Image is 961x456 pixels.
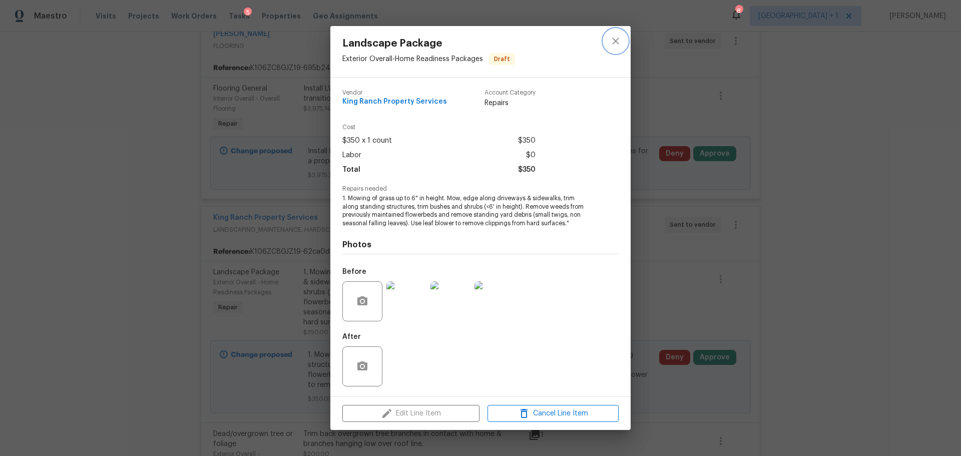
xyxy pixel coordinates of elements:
h4: Photos [342,240,619,250]
h5: After [342,333,361,340]
span: Draft [490,54,514,64]
button: Cancel Line Item [488,405,619,422]
span: King Ranch Property Services [342,98,447,106]
span: $0 [526,148,536,163]
span: Repairs needed [342,186,619,192]
button: close [604,29,628,53]
span: $350 x 1 count [342,134,392,148]
span: Account Category [485,90,536,96]
div: 5 [244,8,252,18]
span: Total [342,163,360,177]
span: Cancel Line Item [491,407,616,420]
div: 8 [735,6,742,16]
span: Cost [342,124,536,131]
h5: Before [342,268,366,275]
span: $350 [518,134,536,148]
span: Landscape Package [342,38,515,49]
span: $350 [518,163,536,177]
span: Repairs [485,98,536,108]
span: Labor [342,148,361,163]
span: Exterior Overall - Home Readiness Packages [342,55,483,62]
span: Vendor [342,90,447,96]
span: 1. Mowing of grass up to 6" in height. Mow, edge along driveways & sidewalks, trim along standing... [342,194,591,228]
